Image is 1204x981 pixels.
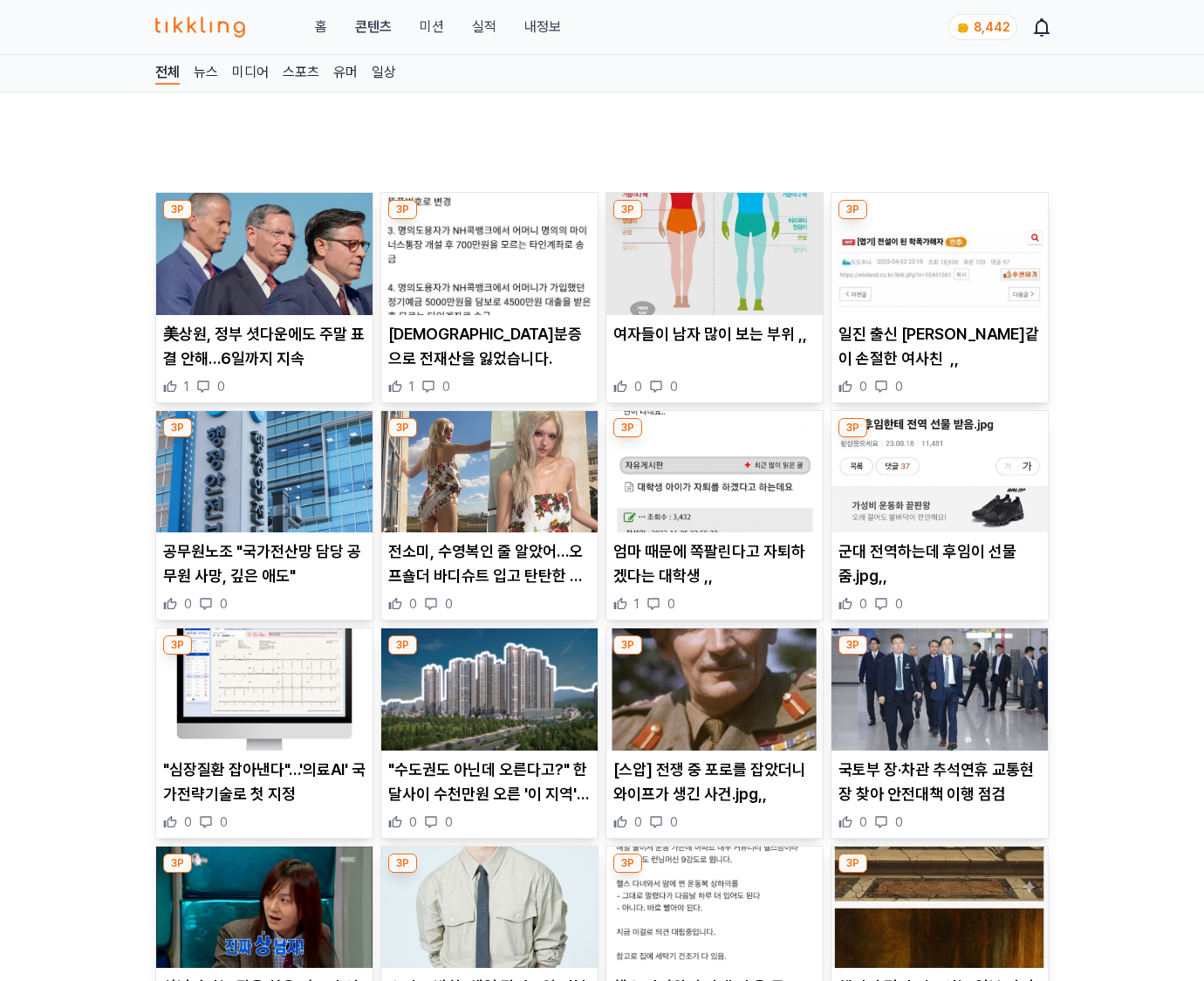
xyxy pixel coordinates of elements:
div: 3P [163,854,192,873]
img: 헬스 다녀와서 땀에 쩐 옷 투표 [606,847,823,969]
div: 3P "수도권도 아닌데 오른다고?" 한달사이 수천만원 오른 '이 지역' 투자 전망 분석 "수도권도 아닌데 오른다고?" 한달사이 수천만원 오른 '이 지역' 투자 전망 분석 0 0 [380,628,599,839]
a: 뉴스 [194,62,218,85]
span: 0 [184,813,192,831]
div: 3P [163,200,192,219]
div: 3P 공무원노조 "국가전산망 담당 공무원 사망, 깊은 애도" 공무원노조 "국가전산망 담당 공무원 사망, 깊은 애도" 0 0 [155,410,373,621]
div: 3P [838,854,867,873]
img: 엄마 때문에 쪽팔린다고 자퇴하겠다는 대학생 ,, [606,411,823,533]
div: 3P [388,418,417,437]
div: 3P 일진 출신 칼같이 손절한 여사친 ,, 일진 출신 [PERSON_NAME]같이 손절한 여사친 ,, 0 0 [831,192,1049,403]
img: 美상원, 정부 셧다운에도 주말 표결 안해…6일까지 지속 [156,193,373,315]
span: 0 [670,378,678,395]
div: 3P [613,200,642,219]
img: "수도권도 아닌데 오른다고?" 한달사이 수천만원 오른 '이 지역' 투자 전망 분석 [381,628,598,751]
span: 0 [184,595,192,613]
img: 위조신분증으로 전재산을 잃었습니다. [381,193,598,315]
div: 3P 美상원, 정부 셧다운에도 주말 표결 안해…6일까지 지속 美상원, 정부 셧다운에도 주말 표결 안해…6일까지 지속 1 0 [155,192,373,403]
img: 일진 출신 칼같이 손절한 여사친 ,, [831,193,1048,315]
span: 0 [895,813,903,831]
a: 스포츠 [283,62,319,85]
div: 3P 전소미, 수영복인 줄 알았어…오프숄더 바디슈트 입고 탄탄한 꿀벅지 자랑 전소미, 수영복인 줄 알았어…오프숄더 바디슈트 입고 탄탄한 꿀벅지 자랑 0 0 [380,410,599,621]
button: 미션 [420,17,444,38]
img: [스압] 전쟁 중 포로를 잡았더니 와이프가 생긴 사건.jpg,, [606,628,823,751]
div: 3P [388,854,417,873]
span: 1 [409,378,414,395]
div: 3P 여자들이 남자 많이 보는 부위 ,, 여자들이 남자 많이 보는 부위 ,, 0 0 [605,192,824,403]
span: 0 [217,378,225,395]
div: 3P [388,200,417,219]
div: 3P [838,200,867,219]
p: 군대 전역하는데 후임이 선물 줌.jpg,, [838,539,1041,588]
p: 일진 출신 [PERSON_NAME]같이 손절한 여사친 ,, [838,322,1041,371]
p: 여자들이 남자 많이 보는 부위 ,, [613,322,816,346]
p: 美상원, 정부 셧다운에도 주말 표결 안해…6일까지 지속 [163,322,366,371]
div: 3P 위조신분증으로 전재산을 잃었습니다. [DEMOGRAPHIC_DATA]분증으로 전재산을 잃었습니다. 1 0 [380,192,599,403]
img: coin [956,21,970,35]
span: 1 [184,378,189,395]
div: 3P [스압] 전쟁 중 포로를 잡았더니 와이프가 생긴 사건.jpg,, [스압] 전쟁 중 포로를 잡았더니 와이프가 생긴 사건.jpg,, 0 0 [605,628,824,839]
img: 상남자라는 말을 처음 퍼뜨린 연예인 [156,847,373,969]
span: 0 [667,595,675,613]
span: 0 [409,595,417,613]
span: 0 [634,378,642,395]
div: 3P "심장질환 잡아낸다"…'의료AI' 국가전략기술로 첫 지정 "심장질환 잡아낸다"…'의료AI' 국가전략기술로 첫 지정 0 0 [155,628,373,839]
span: 0 [442,378,450,395]
a: 콘텐츠 [355,17,392,38]
span: 0 [670,813,678,831]
a: 실적 [472,17,496,38]
a: 전체 [155,62,180,85]
span: 0 [859,813,867,831]
p: [스압] 전쟁 중 포로를 잡았더니 와이프가 생긴 사건.jpg,, [613,758,816,806]
div: 3P [613,854,642,873]
p: "수도권도 아닌데 오른다고?" 한달사이 수천만원 오른 '이 지역' 투자 전망 분석 [388,758,591,806]
img: 군대 전역하는데 후임이 선물 줌.jpg,, [831,411,1048,533]
div: 3P [838,635,867,655]
span: 0 [895,595,903,613]
div: 3P [613,635,642,655]
div: 3P 국토부 장·차관 추석연휴 교통현장 찾아 안전대책 이행 점검 국토부 장·차관 추석연휴 교통현장 찾아 안전대책 이행 점검 0 0 [831,628,1049,839]
img: 스키즈 방찬, 생일 맞아 2억 기부 "아이들에 작은 힘 되길"(종합) [381,847,598,969]
img: 국토부 장·차관 추석연휴 교통현장 찾아 안전대책 이행 점검 [831,628,1048,751]
a: coin 8,442 [948,14,1014,40]
img: "심장질환 잡아낸다"…'의료AI' 국가전략기술로 첫 지정 [156,628,373,751]
span: 0 [445,813,453,831]
img: 공무원노조 "국가전산망 담당 공무원 사망, 깊은 애도" [156,411,373,533]
span: 0 [220,595,228,613]
span: 0 [859,595,867,613]
img: 티끌링 [155,17,245,38]
span: 0 [445,595,453,613]
span: 0 [859,378,867,395]
a: 홈 [315,17,327,38]
div: 3P 엄마 때문에 쪽팔린다고 자퇴하겠다는 대학생 ,, 엄마 때문에 쪽팔린다고 자퇴하겠다는 대학생 ,, 1 0 [605,410,824,621]
span: 8,442 [974,20,1009,34]
a: 유머 [333,62,358,85]
span: 0 [634,813,642,831]
p: 엄마 때문에 쪽팔린다고 자퇴하겠다는 대학생 ,, [613,539,816,588]
span: 0 [895,378,903,395]
span: 0 [220,813,228,831]
p: 전소미, 수영복인 줄 알았어…오프숄더 바디슈트 입고 탄탄한 꿀벅지 자랑 [388,539,591,588]
p: "심장질환 잡아낸다"…'의료AI' 국가전략기술로 첫 지정 [163,758,366,806]
div: 3P [838,418,867,437]
span: 0 [409,813,417,831]
div: 3P [388,635,417,655]
img: 여자들이 남자 많이 보는 부위 ,, [606,193,823,315]
span: 1 [634,595,640,613]
a: 미디어 [232,62,269,85]
a: 내정보 [524,17,561,38]
div: 3P 군대 전역하는데 후임이 선물 줌.jpg,, 군대 전역하는데 후임이 선물 줌.jpg,, 0 0 [831,410,1049,621]
p: 공무원노조 "국가전산망 담당 공무원 사망, 깊은 애도" [163,539,366,588]
p: 국토부 장·차관 추석연휴 교통현장 찾아 안전대책 이행 점검 [838,758,1041,806]
a: 일상 [372,62,396,85]
div: 3P [163,635,192,655]
img: 전소미, 수영복인 줄 알았어…오프숄더 바디슈트 입고 탄탄한 꿀벅지 자랑 [381,411,598,533]
img: 해외서 밈이 되고있는 일본 사진 [831,847,1048,969]
div: 3P [163,418,192,437]
p: [DEMOGRAPHIC_DATA]분증으로 전재산을 잃었습니다. [388,322,591,371]
div: 3P [613,418,642,437]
